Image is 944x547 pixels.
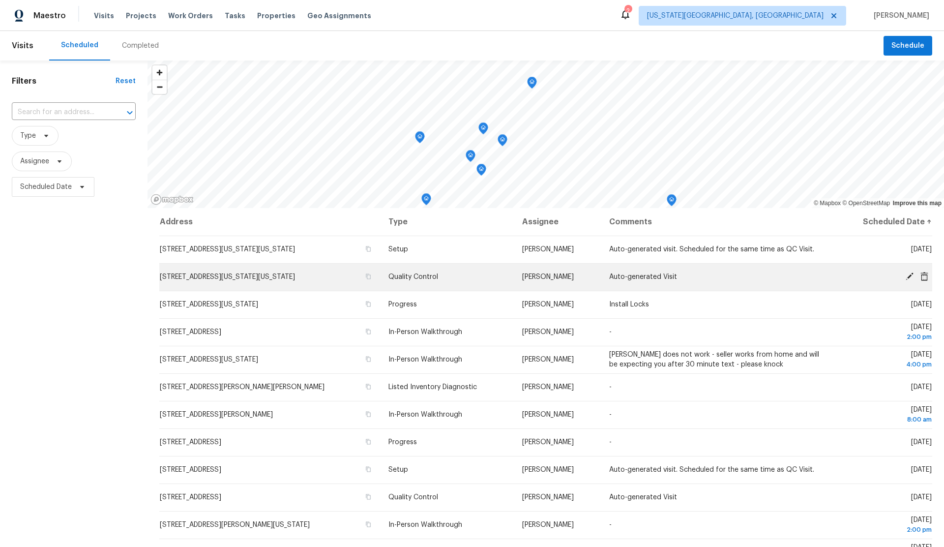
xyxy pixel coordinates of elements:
span: Schedule [891,40,924,52]
button: Copy Address [364,437,373,446]
span: [STREET_ADDRESS][US_STATE][US_STATE] [160,273,295,280]
span: Projects [126,11,156,21]
span: [PERSON_NAME] [522,356,574,363]
div: Completed [122,41,159,51]
span: [DATE] [841,351,932,369]
span: - [609,384,612,391]
span: Auto-generated visit. Scheduled for the same time as QC Visit. [609,466,814,473]
span: [PERSON_NAME] does not work - seller works from home and will be expecting you after 30 minute te... [609,351,819,368]
span: In-Person Walkthrough [388,521,462,528]
span: [DATE] [841,324,932,342]
span: [PERSON_NAME] [522,466,574,473]
div: Map marker [527,77,537,92]
div: Reset [116,76,136,86]
div: Map marker [415,131,425,147]
th: Assignee [514,208,601,236]
span: [STREET_ADDRESS][PERSON_NAME][PERSON_NAME] [160,384,324,391]
span: Cancel [917,272,932,281]
button: Copy Address [364,465,373,474]
span: [DATE] [911,301,932,308]
span: [PERSON_NAME] [522,439,574,446]
div: Map marker [478,122,488,138]
span: [US_STATE][GEOGRAPHIC_DATA], [GEOGRAPHIC_DATA] [647,11,824,21]
button: Zoom in [152,65,167,80]
button: Copy Address [364,272,373,281]
div: Map marker [498,134,507,150]
div: Map marker [466,150,475,165]
span: [PERSON_NAME] [522,521,574,528]
div: 8:00 am [841,415,932,425]
button: Copy Address [364,300,373,308]
span: [DATE] [841,406,932,425]
span: Visits [94,11,114,21]
span: Setup [388,246,408,253]
button: Zoom out [152,80,167,94]
button: Open [123,106,137,120]
button: Copy Address [364,520,373,529]
button: Copy Address [364,327,373,336]
span: [DATE] [911,384,932,391]
span: [STREET_ADDRESS][US_STATE][US_STATE] [160,246,295,253]
span: Properties [257,11,295,21]
span: - [609,329,612,335]
span: In-Person Walkthrough [388,411,462,418]
button: Copy Address [364,355,373,364]
span: In-Person Walkthrough [388,356,462,363]
span: Progress [388,439,417,446]
span: [PERSON_NAME] [522,411,574,418]
span: Edit [902,272,917,281]
th: Type [381,208,515,236]
span: - [609,411,612,418]
span: [PERSON_NAME] [522,301,574,308]
span: [DATE] [911,246,932,253]
span: [DATE] [911,439,932,446]
button: Schedule [884,36,932,56]
span: [PERSON_NAME] [522,246,574,253]
span: Visits [12,35,33,57]
span: - [609,439,612,446]
span: Auto-generated Visit [609,494,677,501]
span: Work Orders [168,11,213,21]
div: Map marker [667,194,677,210]
h1: Filters [12,76,116,86]
span: [STREET_ADDRESS][US_STATE] [160,301,258,308]
div: 2 [624,6,631,16]
th: Address [159,208,381,236]
a: Improve this map [893,200,942,207]
div: 2:00 pm [841,332,932,342]
span: - [609,521,612,528]
th: Comments [601,208,833,236]
span: [DATE] [911,466,932,473]
span: In-Person Walkthrough [388,329,462,335]
span: [PERSON_NAME] [870,11,929,21]
span: Install Locks [609,301,649,308]
span: [STREET_ADDRESS][US_STATE] [160,356,258,363]
div: 4:00 pm [841,360,932,369]
span: Type [20,131,36,141]
span: Assignee [20,156,49,166]
span: [DATE] [841,517,932,535]
span: [PERSON_NAME] [522,273,574,280]
a: Mapbox homepage [150,194,194,205]
span: [PERSON_NAME] [522,384,574,391]
a: OpenStreetMap [842,200,890,207]
input: Search for an address... [12,105,108,120]
span: Quality Control [388,273,438,280]
div: Scheduled [61,40,98,50]
span: Listed Inventory Diagnostic [388,384,477,391]
span: Scheduled Date [20,182,72,192]
span: [STREET_ADDRESS] [160,494,221,501]
span: [PERSON_NAME] [522,494,574,501]
span: [STREET_ADDRESS] [160,466,221,473]
span: [STREET_ADDRESS] [160,439,221,446]
span: Quality Control [388,494,438,501]
span: [STREET_ADDRESS][PERSON_NAME][US_STATE] [160,521,310,528]
span: [STREET_ADDRESS][PERSON_NAME] [160,411,273,418]
span: Geo Assignments [307,11,371,21]
div: Map marker [476,164,486,179]
div: 2:00 pm [841,525,932,535]
span: [STREET_ADDRESS] [160,329,221,335]
span: Setup [388,466,408,473]
th: Scheduled Date ↑ [833,208,932,236]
